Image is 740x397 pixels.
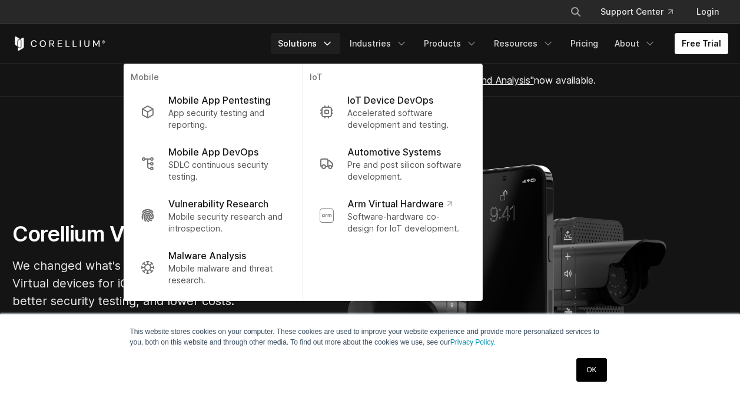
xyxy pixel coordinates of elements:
a: Vulnerability Research Mobile security research and introspection. [131,190,295,241]
p: Mobile App DevOps [168,145,258,159]
a: Free Trial [675,33,728,54]
p: Software-hardware co-design for IoT development. [347,211,465,234]
a: Automotive Systems Pre and post silicon software development. [310,138,474,190]
a: Login [687,1,728,22]
p: IoT [310,71,474,86]
a: Mobile App DevOps SDLC continuous security testing. [131,138,295,190]
a: Solutions [271,33,340,54]
p: SDLC continuous security testing. [168,159,286,183]
a: OK [576,358,606,382]
button: Search [565,1,586,22]
a: Mobile App Pentesting App security testing and reporting. [131,86,295,138]
p: We changed what's possible, so you can build what's next. Virtual devices for iOS, Android, and A... [12,257,366,310]
a: Arm Virtual Hardware Software-hardware co-design for IoT development. [310,190,474,241]
p: Accelerated software development and testing. [347,107,465,131]
p: IoT Device DevOps [347,93,433,107]
a: Pricing [563,33,605,54]
a: Products [417,33,485,54]
p: Pre and post silicon software development. [347,159,465,183]
p: This website stores cookies on your computer. These cookies are used to improve your website expe... [130,326,610,348]
p: App security testing and reporting. [168,107,286,131]
a: IoT Device DevOps Accelerated software development and testing. [310,86,474,138]
p: Mobile [131,71,295,86]
p: Automotive Systems [347,145,441,159]
a: Industries [343,33,414,54]
div: Navigation Menu [556,1,728,22]
a: Malware Analysis Mobile malware and threat research. [131,241,295,293]
a: Privacy Policy. [450,338,496,346]
p: Mobile malware and threat research. [168,263,286,286]
p: Malware Analysis [168,249,246,263]
div: Navigation Menu [271,33,728,54]
p: Arm Virtual Hardware [347,197,452,211]
a: Resources [487,33,561,54]
h1: Corellium Virtual Hardware [12,221,366,247]
p: Mobile security research and introspection. [168,211,286,234]
p: Vulnerability Research [168,197,268,211]
a: About [608,33,663,54]
p: Mobile App Pentesting [168,93,271,107]
a: Support Center [591,1,682,22]
a: Corellium Home [12,37,106,51]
